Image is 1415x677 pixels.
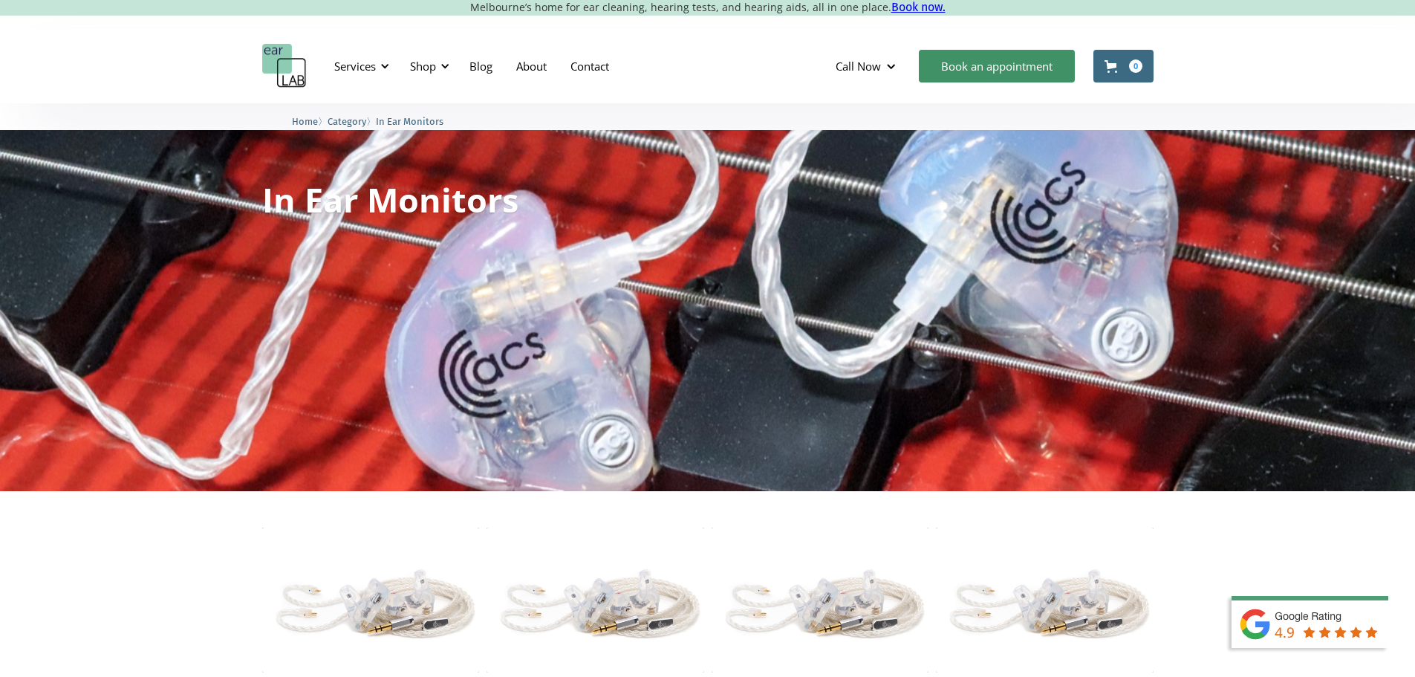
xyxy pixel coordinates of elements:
[712,528,929,673] img: Engage Ambient Dual Driver – In Ear Monitor
[334,59,376,74] div: Services
[325,44,394,88] div: Services
[919,50,1075,82] a: Book an appointment
[292,114,328,129] li: 〉
[328,114,376,129] li: 〉
[262,528,480,673] img: Emotion Ambient Five Driver – In Ear Monitor
[376,114,443,128] a: In Ear Monitors
[559,45,621,88] a: Contact
[262,183,518,216] h1: In Ear Monitors
[410,59,436,74] div: Shop
[824,44,911,88] div: Call Now
[1129,59,1142,73] div: 0
[376,116,443,127] span: In Ear Monitors
[504,45,559,88] a: About
[836,59,881,74] div: Call Now
[292,114,318,128] a: Home
[1093,50,1154,82] a: Open cart
[328,116,366,127] span: Category
[401,44,454,88] div: Shop
[292,116,318,127] span: Home
[328,114,366,128] a: Category
[262,44,307,88] a: home
[936,528,1154,673] img: Evoke2 Ambient Two Driver – In Ear Monitor
[487,528,704,673] img: Evolve Ambient Triple Driver – In Ear Monitor
[458,45,504,88] a: Blog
